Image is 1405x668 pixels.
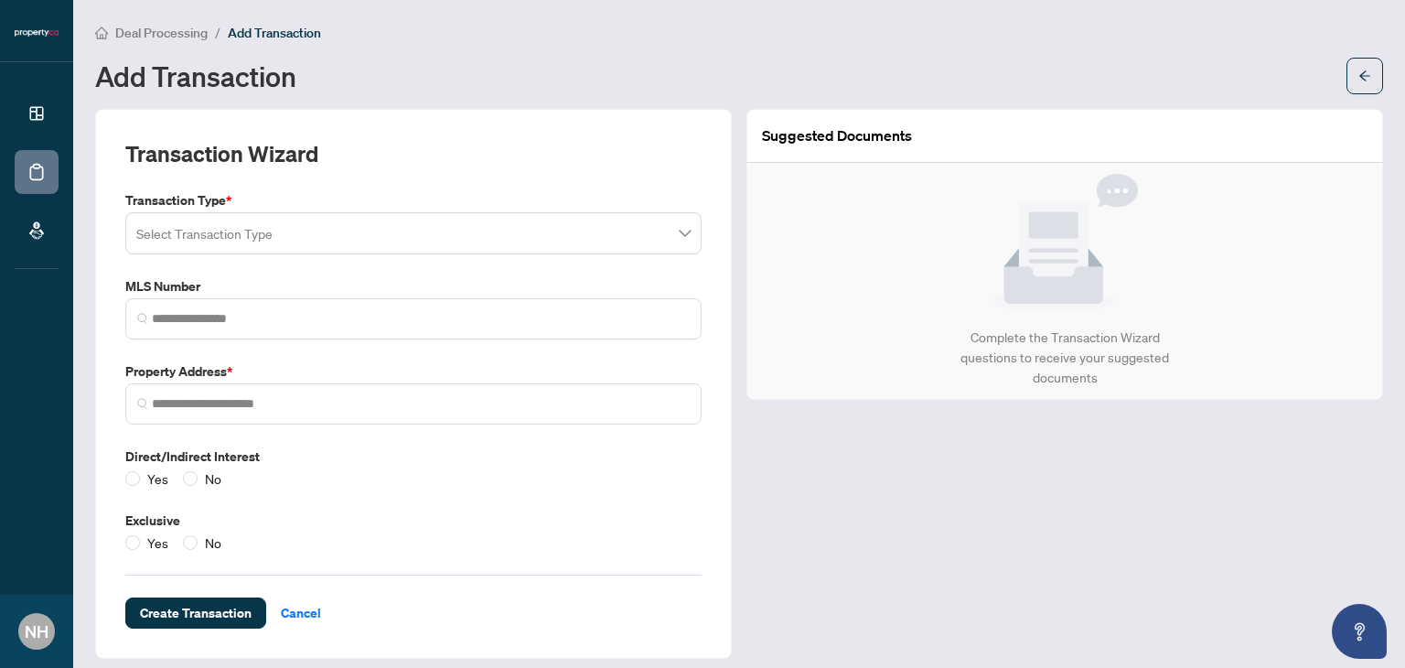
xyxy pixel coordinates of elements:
[1358,70,1371,82] span: arrow-left
[125,139,318,168] h2: Transaction Wizard
[125,276,702,296] label: MLS Number
[140,598,252,628] span: Create Transaction
[125,511,702,531] label: Exclusive
[125,598,266,629] button: Create Transaction
[1332,604,1387,659] button: Open asap
[198,469,229,489] span: No
[140,469,176,489] span: Yes
[992,174,1138,313] img: Null State Icon
[137,398,148,409] img: search_icon
[140,533,176,553] span: Yes
[215,22,220,43] li: /
[198,533,229,553] span: No
[137,313,148,324] img: search_icon
[762,124,912,147] article: Suggested Documents
[281,598,321,628] span: Cancel
[125,447,702,467] label: Direct/Indirect Interest
[25,619,48,644] span: NH
[228,25,321,41] span: Add Transaction
[266,598,336,629] button: Cancel
[125,361,702,382] label: Property Address
[95,27,108,39] span: home
[95,61,296,91] h1: Add Transaction
[115,25,208,41] span: Deal Processing
[15,27,59,38] img: logo
[941,328,1189,388] div: Complete the Transaction Wizard questions to receive your suggested documents
[125,190,702,210] label: Transaction Type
